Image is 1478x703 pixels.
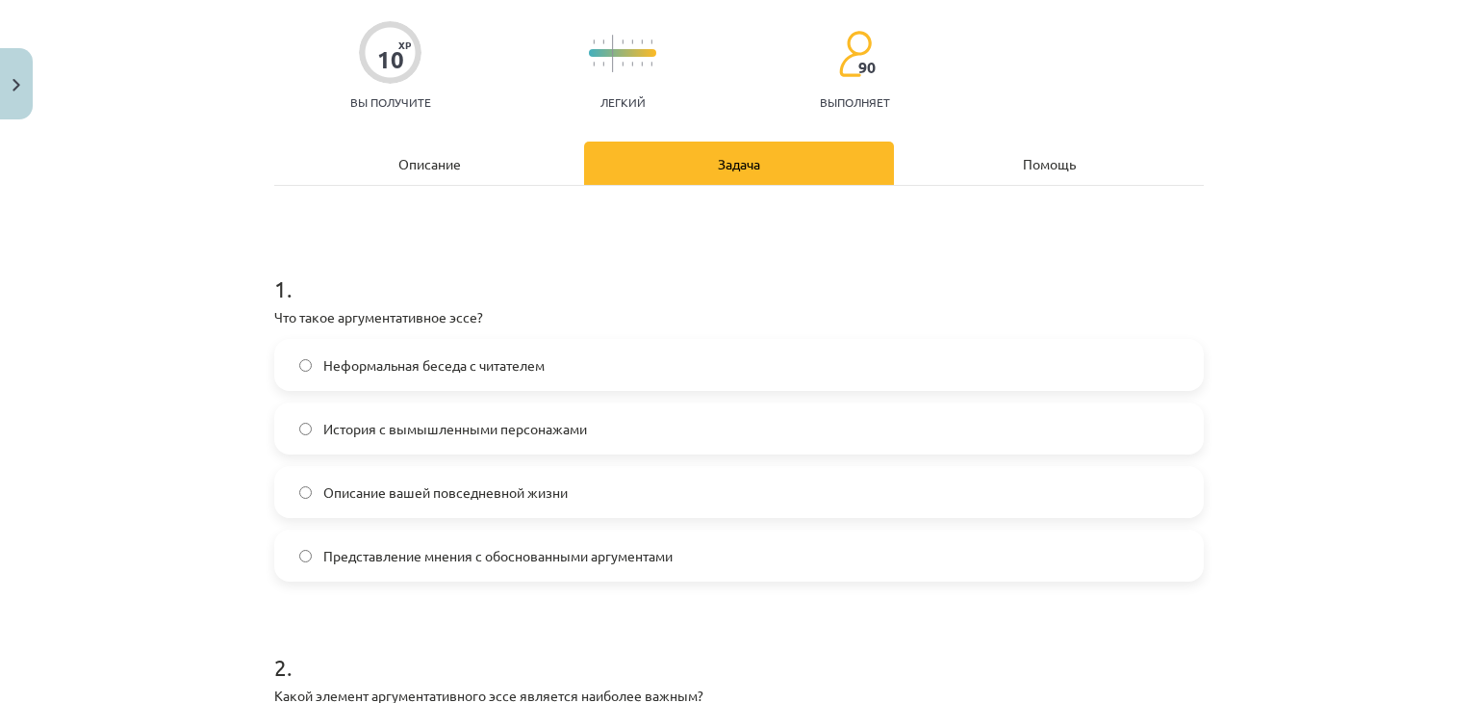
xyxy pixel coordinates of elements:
font: Неформальная беседа с читателем [323,356,545,374]
font: 2 [274,653,287,681]
img: icon-short-line-57e1e144782c952c97e751825c79c345078a6d821885a25fce030b3d8c18986b.svg [622,62,624,66]
font: 90 [858,57,876,77]
font: Легкий [600,94,646,110]
font: История с вымышленными персонажами [323,420,587,437]
img: icon-short-line-57e1e144782c952c97e751825c79c345078a6d821885a25fce030b3d8c18986b.svg [650,62,652,66]
img: icon-short-line-57e1e144782c952c97e751825c79c345078a6d821885a25fce030b3d8c18986b.svg [602,62,604,66]
img: icon-short-line-57e1e144782c952c97e751825c79c345078a6d821885a25fce030b3d8c18986b.svg [631,39,633,44]
font: . [287,653,293,681]
font: . [287,274,293,302]
font: XP [398,38,411,52]
font: 10 [377,44,404,74]
font: Представление мнения с обоснованными аргументами [323,547,673,564]
img: students-c634bb4e5e11cddfef0936a35e636f08e4e9abd3cc4e673bd6f9a4125e45ecb1.svg [838,30,872,78]
font: Что такое аргументативное эссе? [274,308,483,325]
img: icon-short-line-57e1e144782c952c97e751825c79c345078a6d821885a25fce030b3d8c18986b.svg [641,39,643,44]
img: icon-long-line-d9ea69661e0d244f92f715978eff75569469978d946b2353a9bb055b3ed8787d.svg [612,35,614,72]
font: Задача [718,155,760,172]
img: icon-short-line-57e1e144782c952c97e751825c79c345078a6d821885a25fce030b3d8c18986b.svg [641,62,643,66]
input: Представление мнения с обоснованными аргументами [299,550,312,562]
img: icon-short-line-57e1e144782c952c97e751825c79c345078a6d821885a25fce030b3d8c18986b.svg [650,39,652,44]
img: icon-short-line-57e1e144782c952c97e751825c79c345078a6d821885a25fce030b3d8c18986b.svg [622,39,624,44]
font: Описание вашей повседневной жизни [323,483,568,501]
font: выполняет [820,94,890,110]
font: Помощь [1023,155,1076,172]
img: icon-short-line-57e1e144782c952c97e751825c79c345078a6d821885a25fce030b3d8c18986b.svg [593,62,595,66]
img: icon-close-lesson-0947bae3869378f0d4975bcd49f059093ad1ed9edebbc8119c70593378902aed.svg [13,79,20,91]
font: Описание [398,155,461,172]
font: Вы получите [350,94,431,110]
font: 1 [274,274,287,302]
img: icon-short-line-57e1e144782c952c97e751825c79c345078a6d821885a25fce030b3d8c18986b.svg [602,39,604,44]
input: История с вымышленными персонажами [299,423,312,435]
input: Описание вашей повседневной жизни [299,486,312,499]
img: icon-short-line-57e1e144782c952c97e751825c79c345078a6d821885a25fce030b3d8c18986b.svg [593,39,595,44]
input: Неформальная беседа с читателем [299,359,312,372]
img: icon-short-line-57e1e144782c952c97e751825c79c345078a6d821885a25fce030b3d8c18986b.svg [631,62,633,66]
